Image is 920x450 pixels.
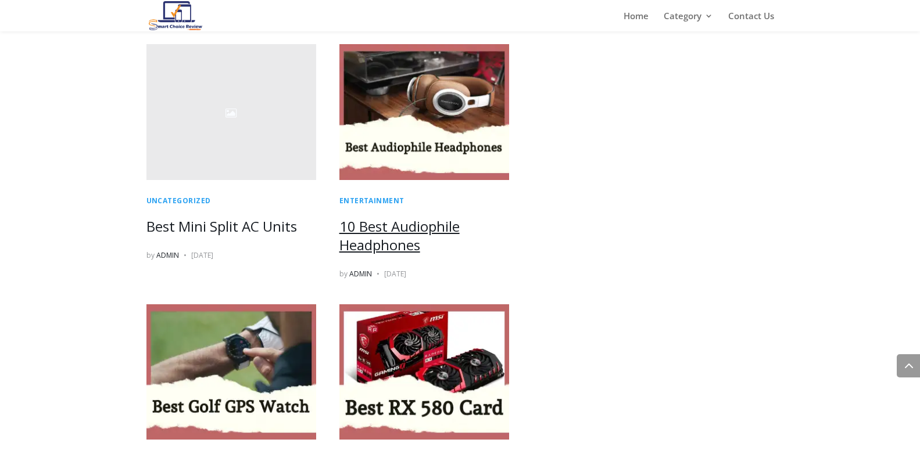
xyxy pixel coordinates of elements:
span: by [339,269,348,279]
a: Uncategorized [146,196,211,206]
div: [DATE] [384,267,406,281]
img: Smart Choice Review [149,1,203,31]
a: Contact Us [728,12,774,31]
img: Best rx 580 card [339,304,509,440]
a: Category [664,12,713,31]
img: Best Golf GPS Watch [146,304,316,440]
a: Best Mini Split AC Units [146,217,297,236]
a: Home [624,12,649,31]
a: admin [156,250,179,260]
img: best audiophile headphones [339,44,509,180]
span: by [146,250,155,260]
a: admin [349,269,372,279]
div: [DATE] [191,249,213,262]
a: Entertainment [339,196,404,206]
a: 10 Best Audiophile Headphones [339,217,460,254]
